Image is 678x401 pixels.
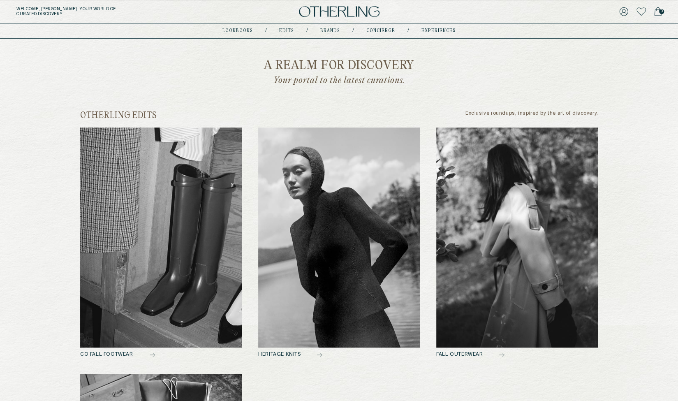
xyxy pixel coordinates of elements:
[352,28,354,34] div: /
[407,28,409,34] div: /
[16,7,210,16] h5: Welcome, [PERSON_NAME] . Your world of curated discovery.
[366,29,395,33] a: concierge
[306,28,308,34] div: /
[222,29,253,33] a: lookbooks
[80,127,242,357] a: CO FALL FOOTWEAR
[258,127,420,348] img: common shop
[258,352,420,357] h2: HERITAGE KNITS
[654,6,662,17] a: 0
[265,28,267,34] div: /
[80,127,242,348] img: common shop
[87,60,592,72] h2: a realm for discovery
[279,29,294,33] a: Edits
[659,9,664,14] span: 0
[436,352,598,357] h2: FALL OUTERWEAR
[230,75,448,86] p: Your portal to the latest curations.
[299,6,379,17] img: logo
[320,29,340,33] a: Brands
[80,111,157,121] h2: otherling edits
[421,29,456,33] a: experiences
[465,111,598,121] p: Exclusive roundups, inspired by the art of discovery.
[436,127,598,357] a: FALL OUTERWEAR
[436,127,598,348] img: common shop
[258,127,420,357] a: HERITAGE KNITS
[80,352,242,357] h2: CO FALL FOOTWEAR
